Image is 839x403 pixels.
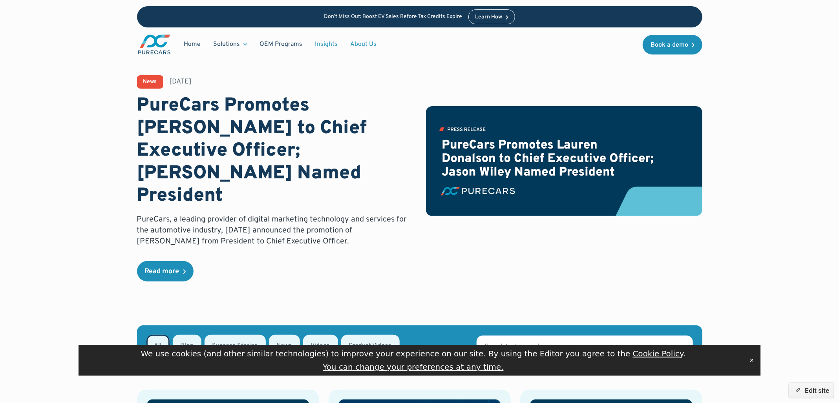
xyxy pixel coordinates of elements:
div: [DATE] [170,77,192,87]
div: News [143,79,157,85]
a: Read more [137,261,194,281]
div: Solutions [207,37,254,52]
a: main [137,34,172,55]
a: Learn How [468,9,515,24]
input: Search for keywords... [477,336,693,358]
button: Close [746,354,757,366]
a: Home [178,37,207,52]
div: Read more [145,268,179,275]
a: Cookie Policy [633,349,683,358]
a: Insights [309,37,344,52]
div: Solutions [214,40,240,49]
a: About Us [344,37,383,52]
form: Email Form [137,325,702,368]
h1: PureCars Promotes [PERSON_NAME] to Chief Executive Officer; [PERSON_NAME] Named President [137,95,413,208]
span: We use cookies (and other similar technologies) to improve your experience on our site. By using ... [141,349,686,358]
div: Book a demo [651,42,688,48]
button: Edit site [789,383,834,398]
p: Don’t Miss Out: Boost EV Sales Before Tax Credits Expire [324,14,462,20]
a: OEM Programs [254,37,309,52]
a: Book a demo [643,35,702,54]
img: purecars logo [137,34,172,55]
p: PureCars, a leading provider of digital marketing technology and services for the automotive indu... [137,214,413,247]
div: Learn How [475,15,502,20]
button: You can change your preferences at any time. [323,361,504,372]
